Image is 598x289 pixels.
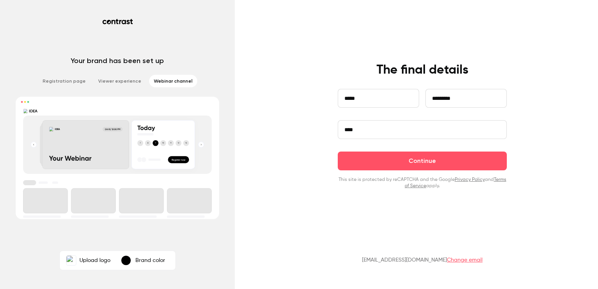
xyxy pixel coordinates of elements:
[338,152,507,170] button: Continue
[67,256,76,265] img: IDEA
[455,177,485,182] a: Privacy Policy
[338,177,507,189] p: This site is protected by reCAPTCHA and the Google and apply.
[94,75,146,87] li: Viewer experience
[149,75,197,87] li: Webinar channel
[376,62,468,78] h4: The final details
[447,257,483,263] a: Change email
[71,56,164,65] p: Your brand has been set up
[55,128,60,130] text: IDEA
[29,109,38,113] text: IDEA
[362,256,483,264] p: [EMAIL_ADDRESS][DOMAIN_NAME]
[135,256,165,264] p: Brand color
[38,75,90,87] li: Registration page
[61,253,115,268] label: IDEAUpload logo
[115,253,174,268] button: Brand color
